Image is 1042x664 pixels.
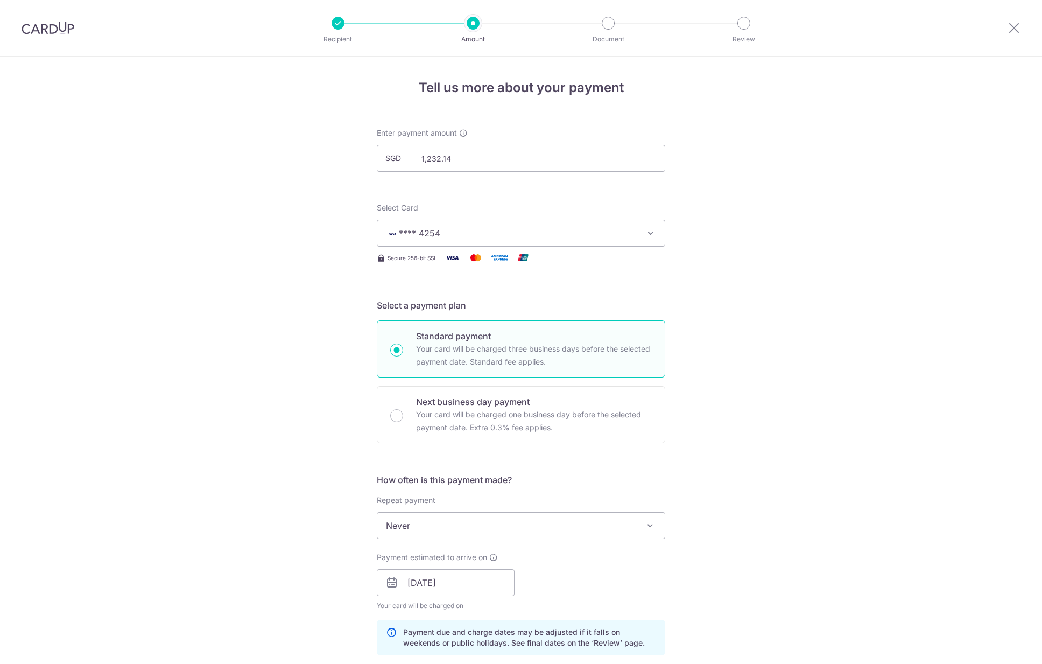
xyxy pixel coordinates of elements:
[377,513,665,539] span: Never
[433,34,513,45] p: Amount
[377,78,665,97] h4: Tell us more about your payment
[465,251,487,264] img: Mastercard
[416,395,652,408] p: Next business day payment
[377,299,665,312] h5: Select a payment plan
[377,145,665,172] input: 0.00
[377,128,457,138] span: Enter payment amount
[377,203,418,212] span: translation missing: en.payables.payment_networks.credit_card.summary.labels.select_card
[704,34,784,45] p: Review
[385,153,413,164] span: SGD
[416,408,652,434] p: Your card will be charged one business day before the selected payment date. Extra 0.3% fee applies.
[298,34,378,45] p: Recipient
[489,251,510,264] img: American Express
[416,343,652,368] p: Your card will be charged three business days before the selected payment date. Standard fee appl...
[377,600,515,611] span: Your card will be charged on
[377,569,515,596] input: DD / MM / YYYY
[22,22,74,34] img: CardUp
[377,473,665,486] h5: How often is this payment made?
[377,495,435,506] label: Repeat payment
[386,230,399,237] img: VISA
[416,330,652,343] p: Standard payment
[441,251,463,264] img: Visa
[403,627,656,648] p: Payment due and charge dates may be adjusted if it falls on weekends or public holidays. See fina...
[568,34,648,45] p: Document
[388,254,437,262] span: Secure 256-bit SSL
[512,251,534,264] img: Union Pay
[377,552,487,563] span: Payment estimated to arrive on
[377,512,665,539] span: Never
